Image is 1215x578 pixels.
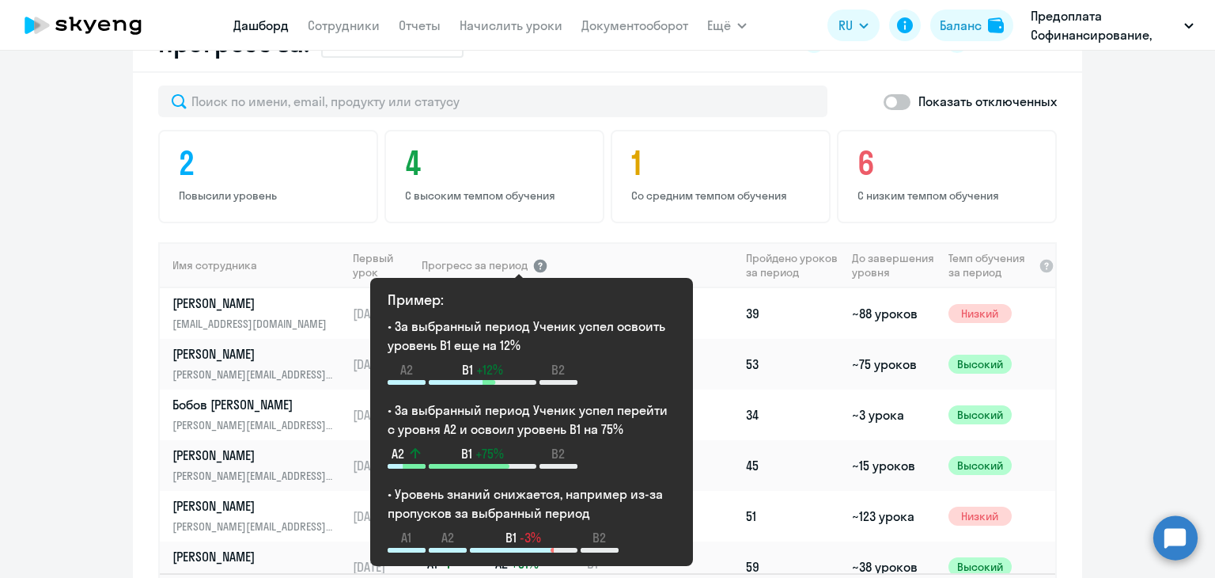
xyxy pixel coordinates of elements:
a: Документооборот [581,17,688,33]
span: Высокий [948,557,1012,576]
button: RU [827,10,880,41]
button: Предоплата Софинансирование, ХАЯТ МАРКЕТИНГ, ООО [1023,6,1202,44]
p: С высоким темпом обучения [405,188,589,203]
a: Начислить уроки [460,17,562,33]
h4: 2 [179,144,362,182]
p: С низким темпом обучения [857,188,1041,203]
p: Показать отключенных [918,92,1057,111]
th: Пройдено уроков за период [740,242,846,288]
span: Темп обучения за период [948,251,1034,279]
p: [PERSON_NAME] [172,345,335,363]
span: B2 [592,529,606,546]
span: -3% [520,529,541,546]
td: [DATE] [346,339,420,390]
td: ~3 урока [846,390,941,440]
a: Сотрудники [308,17,380,33]
h4: Пример: [388,290,676,310]
td: 51 [740,491,846,542]
td: 39 [740,288,846,339]
span: +75% [475,445,504,462]
span: +12% [476,361,503,378]
td: ~123 урока [846,491,941,542]
p: Предоплата Софинансирование, ХАЯТ МАРКЕТИНГ, ООО [1031,6,1178,44]
input: Поиск по имени, email, продукту или статусу [158,86,827,117]
td: 45 [740,440,846,491]
p: [PERSON_NAME][EMAIL_ADDRESS][DOMAIN_NAME] [172,366,335,383]
span: Высокий [948,355,1012,374]
p: [PERSON_NAME] [172,447,335,464]
p: [PERSON_NAME] [172,548,335,565]
td: ~15 уроков [846,440,941,491]
th: До завершения уровня [846,242,941,288]
span: RU [838,16,853,35]
td: [DATE] [346,440,420,491]
span: B2 [551,445,565,462]
span: A1 [401,529,411,546]
a: [PERSON_NAME][PERSON_NAME][EMAIL_ADDRESS][DOMAIN_NAME] [172,497,346,535]
p: [PERSON_NAME] [172,295,335,312]
button: Ещё [707,10,747,41]
p: [PERSON_NAME][EMAIL_ADDRESS][DOMAIN_NAME] [172,518,335,535]
span: Прогресс за период [422,258,528,272]
span: A2 [441,529,454,546]
p: • За выбранный период Ученик успел перейти с уровня A2 и освоил уровень B1 на 75% [388,401,676,439]
span: A2 [392,445,404,462]
p: Со средним темпом обучения [631,188,815,203]
span: Низкий [948,507,1012,526]
td: 53 [740,339,846,390]
p: [EMAIL_ADDRESS][DOMAIN_NAME] [172,315,335,333]
span: B2 [551,361,565,378]
p: [PERSON_NAME][EMAIL_ADDRESS][DOMAIN_NAME] [172,467,335,485]
a: Дашборд [233,17,289,33]
p: Бобов [PERSON_NAME] [172,396,335,413]
a: Бобов [PERSON_NAME][PERSON_NAME][EMAIL_ADDRESS][DOMAIN_NAME] [172,396,346,434]
p: [PERSON_NAME][EMAIL_ADDRESS][DOMAIN_NAME] [172,416,335,434]
p: Повысили уровень [179,188,362,203]
img: balance [988,17,1004,33]
span: Ещё [707,16,731,35]
td: [DATE] [346,288,420,339]
span: A2 [400,361,413,378]
td: [DATE] [346,491,420,542]
button: Балансbalance [930,10,1013,41]
span: B1 [461,445,472,462]
a: [PERSON_NAME][EMAIL_ADDRESS][DOMAIN_NAME] [172,295,346,333]
p: • За выбранный период Ученик успел освоить уровень B1 еще на 12% [388,317,676,355]
td: ~88 уроков [846,288,941,339]
td: ~75 уроков [846,339,941,390]
a: Отчеты [399,17,441,33]
span: B1 [462,361,473,378]
a: [PERSON_NAME][PERSON_NAME][EMAIL_ADDRESS][DOMAIN_NAME] [172,447,346,485]
a: [PERSON_NAME][PERSON_NAME][EMAIL_ADDRESS][DOMAIN_NAME] [172,345,346,383]
span: Высокий [948,456,1012,475]
h4: 1 [631,144,815,182]
div: Баланс [940,16,982,35]
span: Низкий [948,304,1012,323]
span: Высокий [948,405,1012,424]
th: Имя сотрудника [160,242,346,288]
h4: 6 [857,144,1041,182]
p: • Уровень знаний снижается, например из-за пропусков за выбранный период [388,485,676,523]
p: [PERSON_NAME] [172,497,335,515]
td: 34 [740,390,846,440]
span: B1 [505,529,517,546]
th: Первый урок [346,242,420,288]
td: [DATE] [346,390,420,440]
h4: 4 [405,144,589,182]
